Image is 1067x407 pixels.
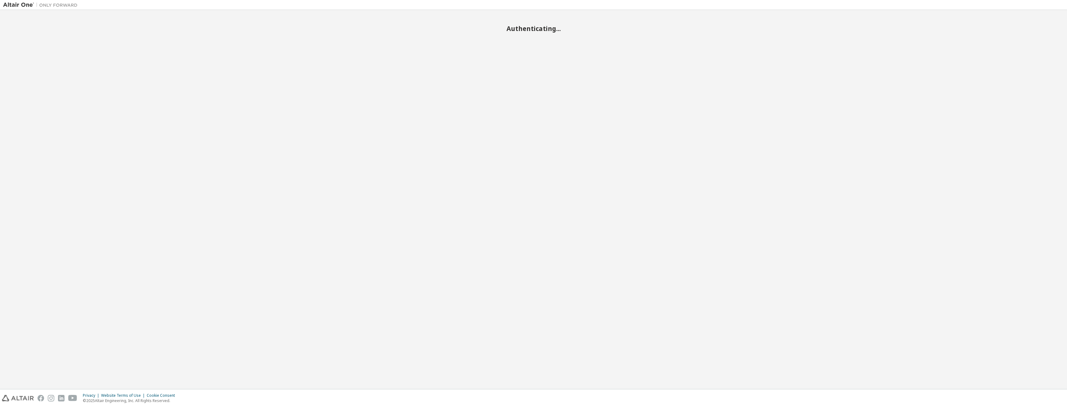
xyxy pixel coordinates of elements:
[147,393,179,398] div: Cookie Consent
[101,393,147,398] div: Website Terms of Use
[38,395,44,401] img: facebook.svg
[3,24,1064,33] h2: Authenticating...
[2,395,34,401] img: altair_logo.svg
[83,393,101,398] div: Privacy
[83,398,179,403] p: © 2025 Altair Engineering, Inc. All Rights Reserved.
[68,395,77,401] img: youtube.svg
[3,2,81,8] img: Altair One
[58,395,65,401] img: linkedin.svg
[48,395,54,401] img: instagram.svg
